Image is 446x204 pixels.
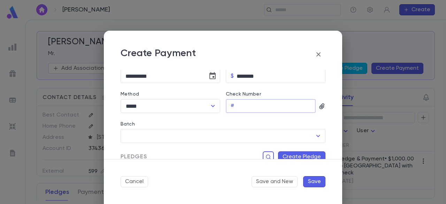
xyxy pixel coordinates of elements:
[206,69,220,83] button: Choose date, selected date is Sep 16, 2025
[278,151,325,163] button: Create Pledge
[226,91,261,97] label: Check Number
[303,176,325,187] button: Save
[313,131,323,141] button: Open
[121,47,196,61] p: Create Payment
[231,103,234,109] p: #
[231,73,234,80] p: $
[121,153,147,160] span: Pledges
[208,101,218,111] button: Open
[121,121,135,127] label: Batch
[121,91,139,97] label: Method
[252,176,298,187] button: Save and New
[121,176,148,187] button: Cancel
